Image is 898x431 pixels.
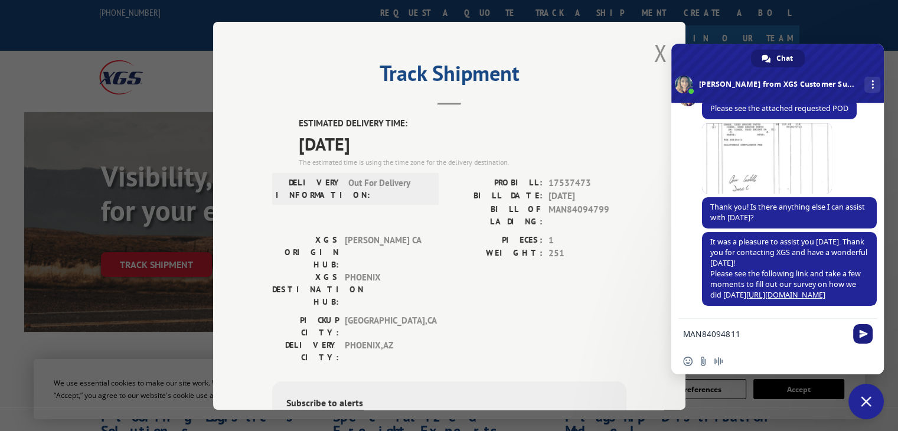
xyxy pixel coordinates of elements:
span: Thank you! Is there anything else I can assist with [DATE]? [710,202,865,223]
span: Insert an emoji [683,357,693,366]
label: XGS DESTINATION HUB: [272,270,339,308]
label: PIECES: [449,233,543,247]
div: Subscribe to alerts [286,395,612,412]
label: BILL OF LADING: [449,203,543,227]
span: PHOENIX [345,270,424,308]
span: Chat [776,50,793,67]
span: Please see the attached requested POD [710,103,848,113]
span: Send [853,324,873,344]
label: PROBILL: [449,176,543,190]
label: BILL DATE: [449,190,543,203]
a: Close chat [848,384,884,419]
span: [DATE] [548,190,626,203]
span: 251 [548,247,626,260]
label: PICKUP CITY: [272,314,339,338]
a: Chat [751,50,805,67]
span: [GEOGRAPHIC_DATA] , CA [345,314,424,338]
label: ESTIMATED DELIVERY TIME: [299,117,626,130]
label: DELIVERY INFORMATION: [276,176,342,201]
label: DELIVERY CITY: [272,338,339,363]
textarea: Compose your message... [683,319,848,348]
span: Send a file [698,357,708,366]
label: WEIGHT: [449,247,543,260]
span: MAN84094799 [548,203,626,227]
h2: Track Shipment [272,65,626,87]
span: Out For Delivery [348,176,428,201]
span: [DATE] [299,130,626,156]
span: 1 [548,233,626,247]
span: 17537473 [548,176,626,190]
button: Close modal [651,37,671,69]
span: PHOENIX , AZ [345,338,424,363]
span: [PERSON_NAME] CA [345,233,424,270]
a: [URL][DOMAIN_NAME] [746,290,825,300]
span: It was a pleasure to assist you [DATE]. Thank you for contacting XGS and have a wonderful [DATE]!... [710,237,867,300]
label: XGS ORIGIN HUB: [272,233,339,270]
div: The estimated time is using the time zone for the delivery destination. [299,156,626,167]
span: Audio message [714,357,723,366]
